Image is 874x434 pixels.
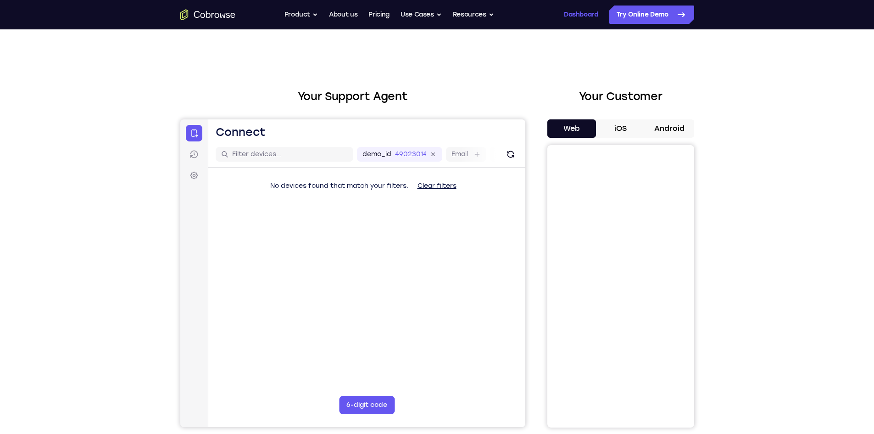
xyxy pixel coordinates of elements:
a: Try Online Demo [609,6,694,24]
a: Dashboard [564,6,598,24]
button: iOS [596,119,645,138]
a: Go to the home page [180,9,235,20]
button: Product [284,6,318,24]
iframe: Agent [180,119,525,427]
h2: Your Support Agent [180,88,525,105]
h2: Your Customer [547,88,694,105]
button: Android [645,119,694,138]
button: Resources [453,6,494,24]
a: About us [329,6,357,24]
a: Pricing [368,6,390,24]
button: Use Cases [401,6,442,24]
button: Web [547,119,596,138]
